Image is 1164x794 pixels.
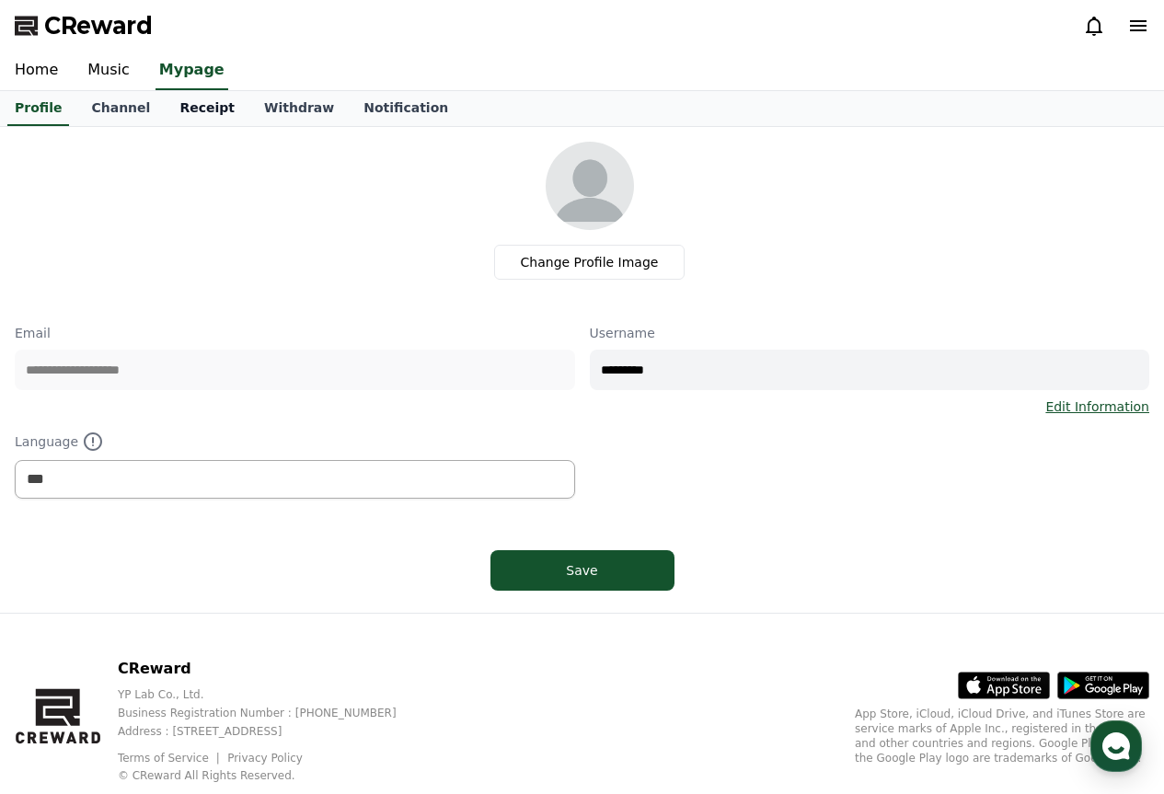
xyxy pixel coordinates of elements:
a: Mypage [156,52,228,90]
div: Save [527,561,638,580]
span: Home [47,611,79,626]
p: Language [15,431,575,453]
a: Withdraw [249,91,349,126]
a: Channel [76,91,165,126]
a: Notification [349,91,463,126]
a: Home [6,583,121,629]
p: CReward [118,658,426,680]
span: Messages [153,612,207,627]
span: Settings [272,611,317,626]
label: Change Profile Image [494,245,686,280]
p: Email [15,324,575,342]
img: profile_image [546,142,634,230]
p: Username [590,324,1150,342]
a: Privacy Policy [227,752,303,765]
a: Messages [121,583,237,629]
button: Save [490,550,674,591]
a: Settings [237,583,353,629]
a: Terms of Service [118,752,223,765]
a: Receipt [165,91,249,126]
p: Business Registration Number : [PHONE_NUMBER] [118,706,426,720]
a: Music [73,52,144,90]
p: App Store, iCloud, iCloud Drive, and iTunes Store are service marks of Apple Inc., registered in ... [855,707,1149,765]
p: © CReward All Rights Reserved. [118,768,426,783]
a: Edit Information [1045,397,1149,416]
a: Profile [7,91,69,126]
a: CReward [15,11,153,40]
p: YP Lab Co., Ltd. [118,687,426,702]
p: Address : [STREET_ADDRESS] [118,724,426,739]
span: CReward [44,11,153,40]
